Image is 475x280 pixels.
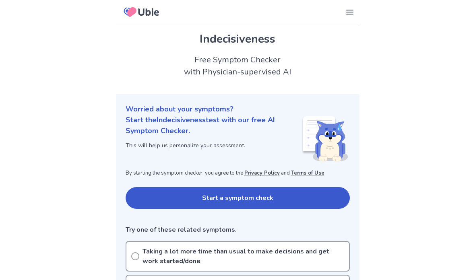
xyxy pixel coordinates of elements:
[126,104,350,115] p: Worried about your symptoms?
[126,141,302,150] p: This will help us personalize your assessment.
[302,116,348,161] img: Shiba
[126,187,350,209] button: Start a symptom check
[291,169,324,177] a: Terms of Use
[244,169,280,177] a: Privacy Policy
[126,225,350,235] p: Try one of these related symptoms.
[126,31,350,47] h1: Indecisiveness
[142,247,344,266] p: Taking a lot more time than usual to make decisions and get work started/done
[126,115,302,136] p: Start the Indecisiveness test with our free AI Symptom Checker.
[116,54,359,78] h2: Free Symptom Checker with Physician-supervised AI
[126,169,350,177] p: By starting the symptom checker, you agree to the and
